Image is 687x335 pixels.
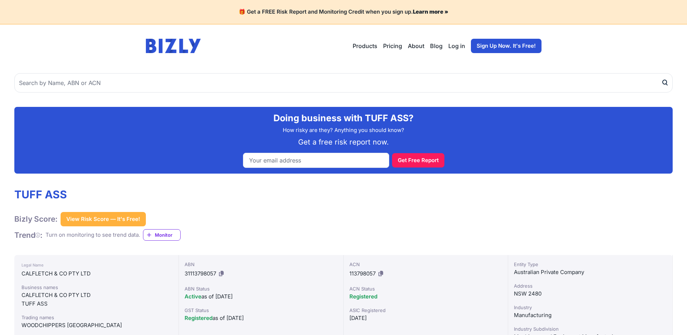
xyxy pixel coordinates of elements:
[349,285,502,292] div: ACN Status
[22,261,171,269] div: Legal Name
[143,229,181,241] a: Monitor
[185,293,201,300] span: Active
[514,304,667,311] div: Industry
[20,126,667,135] p: How risky are they? Anything you should know?
[46,231,140,239] div: Turn on monitoring to see trend data.
[353,42,377,50] button: Products
[185,261,337,268] div: ABN
[155,231,180,239] span: Monitor
[383,42,402,50] a: Pricing
[22,284,171,291] div: Business names
[243,153,389,168] input: Your email address
[514,289,667,298] div: NSW 2480
[349,293,377,300] span: Registered
[14,188,181,201] h1: TUFF ASS
[413,8,448,15] a: Learn more »
[349,261,502,268] div: ACN
[185,292,337,301] div: as of [DATE]
[349,314,502,322] div: [DATE]
[9,9,678,15] h4: 🎁 Get a FREE Risk Report and Monitoring Credit when you sign up.
[471,39,542,53] a: Sign Up Now. It's Free!
[514,282,667,289] div: Address
[448,42,465,50] a: Log in
[185,315,213,321] span: Registered
[22,314,171,321] div: Trading names
[430,42,443,50] a: Blog
[61,212,146,226] button: View Risk Score — It's Free!
[514,261,667,268] div: Entity Type
[14,230,43,240] h1: Trend :
[185,314,337,322] div: as of [DATE]
[392,153,444,167] button: Get Free Report
[20,137,667,147] p: Get a free risk report now.
[514,325,667,332] div: Industry Subdivision
[514,268,667,277] div: Australian Private Company
[185,270,216,277] span: 31113798057
[22,321,171,330] div: WOODCHIPPERS [GEOGRAPHIC_DATA]
[349,270,376,277] span: 113798057
[22,269,171,278] div: CALFLETCH & CO PTY LTD
[349,307,502,314] div: ASIC Registered
[14,214,58,224] h1: Bizly Score:
[22,299,171,308] div: TUFF ASS
[514,311,667,320] div: Manufacturing
[408,42,424,50] a: About
[185,285,337,292] div: ABN Status
[14,73,673,93] input: Search by Name, ABN or ACN
[20,113,667,123] h2: Doing business with TUFF ASS?
[22,291,171,299] div: CALFLETCH & CO PTY LTD
[185,307,337,314] div: GST Status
